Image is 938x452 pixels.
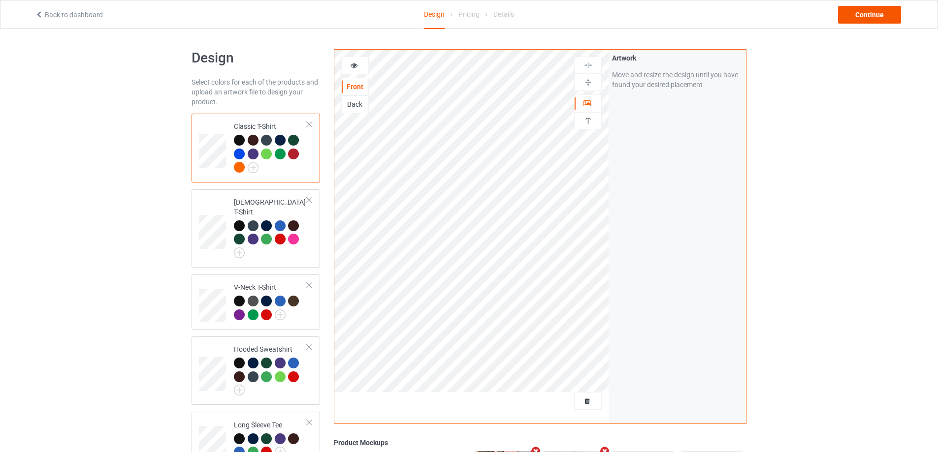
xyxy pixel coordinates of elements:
div: [DEMOGRAPHIC_DATA] T-Shirt [234,197,307,255]
img: svg%3E%0A [583,60,593,70]
div: Front [342,82,368,91]
div: Design [424,0,445,29]
div: Product Mockups [334,438,746,448]
img: svg+xml;base64,PD94bWwgdmVyc2lvbj0iMS4wIiBlbmNvZGluZz0iVVRGLTgiPz4KPHN2ZyB3aWR0aD0iMjJweCIgaGVpZ2... [234,247,245,258]
div: Continue [838,6,901,24]
div: Artwork [612,53,743,63]
div: Classic T-Shirt [234,121,307,172]
img: svg+xml;base64,PD94bWwgdmVyc2lvbj0iMS4wIiBlbmNvZGluZz0iVVRGLTgiPz4KPHN2ZyB3aWR0aD0iMjJweCIgaGVpZ2... [234,385,245,395]
div: Select colors for each of the products and upload an artwork file to design your product. [192,77,320,107]
div: Details [493,0,514,28]
div: Pricing [458,0,480,28]
div: Hooded Sweatshirt [192,336,320,405]
div: V-Neck T-Shirt [234,282,307,319]
h1: Design [192,49,320,67]
div: [DEMOGRAPHIC_DATA] T-Shirt [192,189,320,268]
div: Hooded Sweatshirt [234,344,307,392]
img: svg+xml;base64,PD94bWwgdmVyc2lvbj0iMS4wIiBlbmNvZGluZz0iVVRGLTgiPz4KPHN2ZyB3aWR0aD0iMjJweCIgaGVpZ2... [275,309,286,320]
a: Back to dashboard [35,11,103,19]
div: V-Neck T-Shirt [192,274,320,330]
img: svg%3E%0A [583,116,593,125]
img: svg%3E%0A [583,78,593,87]
div: Move and resize the design until you have found your desired placement [612,70,743,90]
img: svg+xml;base64,PD94bWwgdmVyc2lvbj0iMS4wIiBlbmNvZGluZz0iVVRGLTgiPz4KPHN2ZyB3aWR0aD0iMjJweCIgaGVpZ2... [248,162,259,173]
div: Classic T-Shirt [192,114,320,182]
div: Back [342,99,368,109]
